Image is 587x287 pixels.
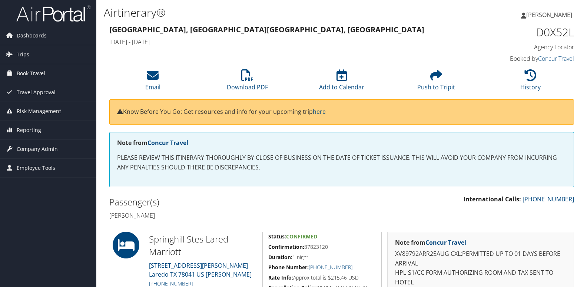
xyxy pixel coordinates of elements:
[149,261,252,278] a: [STREET_ADDRESS][PERSON_NAME]Laredo TX 78041 US [PERSON_NAME]
[521,4,580,26] a: [PERSON_NAME]
[17,159,55,177] span: Employee Tools
[17,140,58,158] span: Company Admin
[268,254,376,261] h5: 1 night
[268,233,286,240] strong: Status:
[526,11,572,19] span: [PERSON_NAME]
[104,5,421,20] h1: Airtinerary®
[286,233,317,240] span: Confirmed
[425,238,466,247] a: Concur Travel
[319,73,364,91] a: Add to Calendar
[149,280,193,287] a: [PHONE_NUMBER]
[313,108,326,116] a: here
[17,102,61,121] span: Risk Management
[520,73,541,91] a: History
[268,274,293,281] strong: Rate Info:
[109,211,336,220] h4: [PERSON_NAME]
[117,153,566,172] p: PLEASE REVIEW THIS ITINERARY THOROUGHLY BY CLOSE OF BUSINESS ON THE DATE OF TICKET ISSUANCE. THIS...
[17,64,45,83] span: Book Travel
[17,121,41,139] span: Reporting
[309,264,352,271] a: [PHONE_NUMBER]
[268,243,376,251] h5: 87823120
[149,233,257,258] h2: Springhill Stes Lared Marriott
[147,139,188,147] a: Concur Travel
[17,83,56,102] span: Travel Approval
[417,73,455,91] a: Push to Tripit
[117,107,566,117] p: Know Before You Go: Get resources and info for your upcoming trip
[16,5,90,22] img: airportal-logo.png
[395,238,466,247] strong: Note from
[109,38,455,46] h4: [DATE] - [DATE]
[268,264,309,271] strong: Phone Number:
[523,195,574,203] a: [PHONE_NUMBER]
[466,24,574,40] h1: D0X52L
[464,195,521,203] strong: International Calls:
[268,254,292,261] strong: Duration:
[17,26,47,45] span: Dashboards
[145,73,160,91] a: Email
[117,139,188,147] strong: Note from
[268,243,304,250] strong: Confirmation:
[268,274,376,281] h5: Approx total is $215.46 USD
[17,45,29,64] span: Trips
[466,43,574,51] h4: Agency Locator
[227,73,268,91] a: Download PDF
[109,196,336,208] h2: Passenger(s)
[538,55,574,63] a: Concur Travel
[109,24,424,34] strong: [GEOGRAPHIC_DATA], [GEOGRAPHIC_DATA] [GEOGRAPHIC_DATA], [GEOGRAPHIC_DATA]
[466,55,574,63] h4: Booked by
